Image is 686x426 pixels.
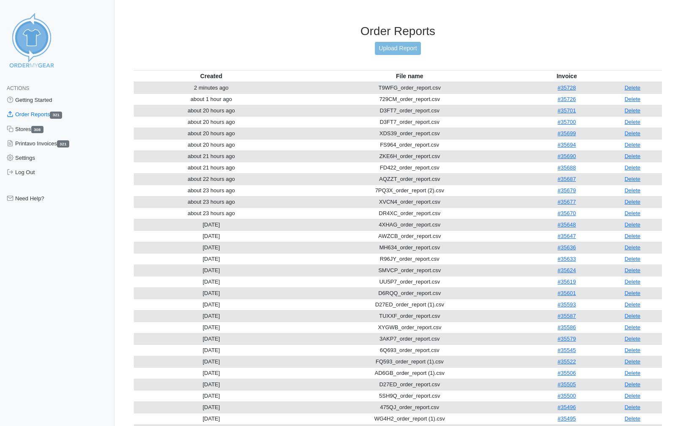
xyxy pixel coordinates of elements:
[558,370,576,376] a: #35506
[624,85,640,91] a: Delete
[558,210,576,216] a: #35670
[134,310,289,322] td: [DATE]
[50,112,62,119] span: 321
[624,176,640,182] a: Delete
[134,322,289,333] td: [DATE]
[558,290,576,296] a: #35601
[289,139,531,150] td: FS964_order_report.csv
[624,221,640,228] a: Delete
[134,185,289,196] td: about 23 hours ago
[624,256,640,262] a: Delete
[289,93,531,105] td: 729CM_order_report.csv
[289,333,531,344] td: 3AKP7_order_report.csv
[134,230,289,242] td: [DATE]
[289,322,531,333] td: XYGWB_order_report.csv
[558,244,576,251] a: #35636
[134,299,289,310] td: [DATE]
[558,267,576,273] a: #35624
[7,85,29,91] span: Actions
[134,82,289,94] td: 2 minutes ago
[624,279,640,285] a: Delete
[624,393,640,399] a: Delete
[624,142,640,148] a: Delete
[624,336,640,342] a: Delete
[289,185,531,196] td: 7PQ3X_order_report (2).csv
[558,256,576,262] a: #35633
[134,139,289,150] td: about 20 hours ago
[289,128,531,139] td: XDS39_order_report.csv
[289,230,531,242] td: AWZCB_order_report.csv
[624,164,640,171] a: Delete
[558,221,576,228] a: #35648
[289,401,531,413] td: 475QJ_order_report.csv
[134,128,289,139] td: about 20 hours ago
[289,379,531,390] td: D27ED_order_report.csv
[289,70,531,82] th: File name
[558,404,576,410] a: #35496
[289,162,531,173] td: FD422_order_report.csv
[624,107,640,114] a: Delete
[289,390,531,401] td: 5SH9Q_order_report.csv
[558,313,576,319] a: #35587
[289,219,531,230] td: 4XHAG_order_report.csv
[624,153,640,159] a: Delete
[134,253,289,265] td: [DATE]
[624,415,640,422] a: Delete
[289,367,531,379] td: AD6GB_order_report (1).csv
[289,208,531,219] td: DR4XC_order_report.csv
[289,173,531,185] td: AQZZT_order_report.csv
[624,96,640,102] a: Delete
[531,70,603,82] th: Invoice
[134,150,289,162] td: about 21 hours ago
[558,336,576,342] a: #35579
[624,370,640,376] a: Delete
[624,244,640,251] a: Delete
[558,130,576,137] a: #35699
[289,276,531,287] td: UU5P7_order_report.csv
[134,287,289,299] td: [DATE]
[289,413,531,424] td: WG4H2_order_report (1).csv
[558,381,576,388] a: #35505
[624,358,640,365] a: Delete
[289,242,531,253] td: MH634_order_report.csv
[624,404,640,410] a: Delete
[289,356,531,367] td: FQ593_order_report (1).csv
[558,153,576,159] a: #35690
[134,24,662,38] h3: Order Reports
[624,267,640,273] a: Delete
[289,150,531,162] td: ZKE6H_order_report.csv
[289,253,531,265] td: R96JY_order_report.csv
[558,358,576,365] a: #35522
[558,393,576,399] a: #35500
[624,324,640,330] a: Delete
[558,324,576,330] a: #35586
[134,276,289,287] td: [DATE]
[558,96,576,102] a: #35726
[134,401,289,413] td: [DATE]
[558,279,576,285] a: #35619
[558,301,576,308] a: #35593
[31,126,43,133] span: 308
[134,390,289,401] td: [DATE]
[134,196,289,208] td: about 23 hours ago
[134,367,289,379] td: [DATE]
[624,199,640,205] a: Delete
[289,310,531,322] td: TUXXF_order_report.csv
[624,381,640,388] a: Delete
[558,142,576,148] a: #35694
[558,107,576,114] a: #35701
[624,119,640,125] a: Delete
[134,344,289,356] td: [DATE]
[289,82,531,94] td: T9WFG_order_report.csv
[289,299,531,310] td: D27ED_order_report (1).csv
[134,70,289,82] th: Created
[289,196,531,208] td: XVCN4_order_report.csv
[134,116,289,128] td: about 20 hours ago
[624,290,640,296] a: Delete
[624,130,640,137] a: Delete
[558,233,576,239] a: #35647
[134,333,289,344] td: [DATE]
[134,105,289,116] td: about 20 hours ago
[558,164,576,171] a: #35688
[289,287,531,299] td: D6RQQ_order_report.csv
